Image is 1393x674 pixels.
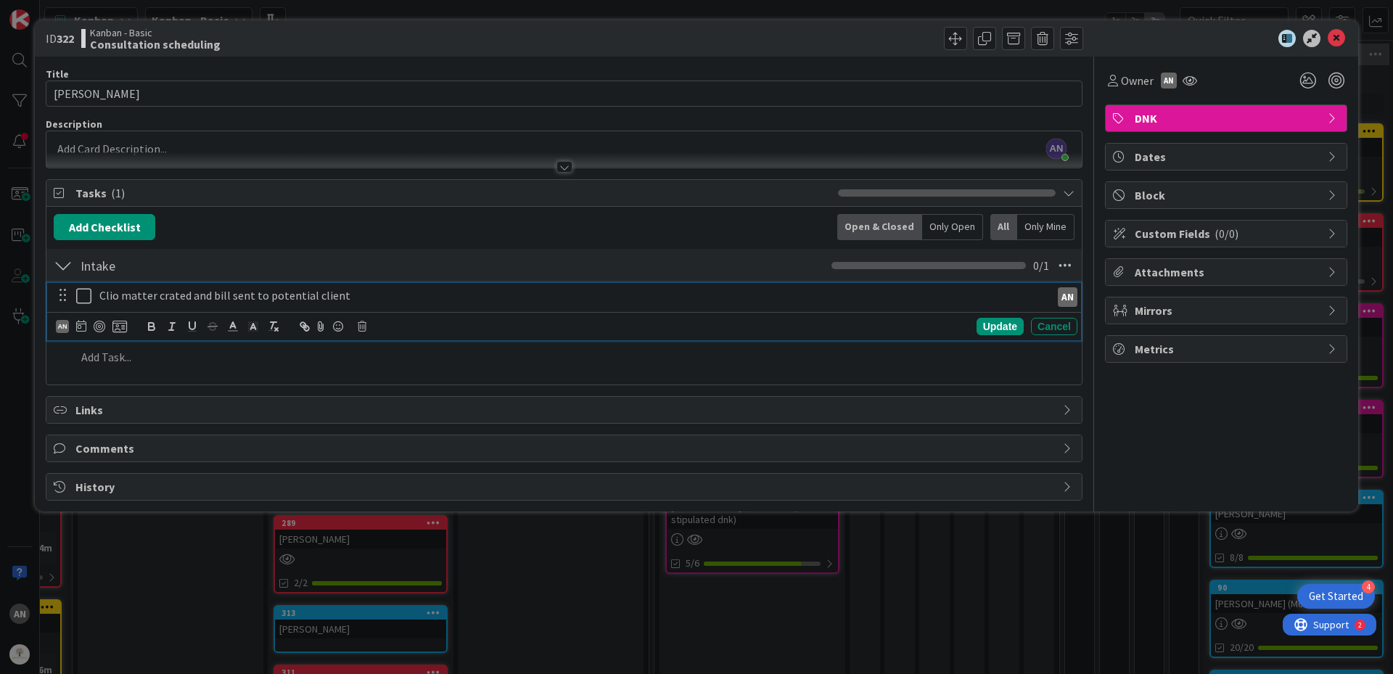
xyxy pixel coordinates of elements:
span: Support [30,2,66,20]
b: 322 [57,31,74,46]
span: ( 0/0 ) [1215,226,1238,241]
span: Mirrors [1135,302,1320,319]
span: Custom Fields [1135,225,1320,242]
span: Attachments [1135,263,1320,281]
span: AN [1046,139,1067,159]
span: Tasks [75,184,831,202]
span: ( 1 ) [111,186,125,200]
span: Owner [1121,72,1154,89]
b: Consultation scheduling [90,38,221,50]
button: Add Checklist [54,214,155,240]
div: Only Open [922,214,983,240]
div: Update [977,318,1024,335]
span: Comments [75,440,1056,457]
div: Open Get Started checklist, remaining modules: 4 [1297,584,1375,609]
div: 2 [75,6,79,17]
input: type card name here... [46,81,1082,107]
span: DNK [1135,110,1320,127]
label: Title [46,67,69,81]
div: Only Mine [1017,214,1074,240]
div: 4 [1362,580,1375,593]
span: Block [1135,186,1320,204]
input: Add Checklist... [75,252,402,279]
div: AN [56,320,69,333]
span: 0 / 1 [1033,257,1049,274]
div: AN [1161,73,1177,89]
span: ID [46,30,74,47]
span: Dates [1135,148,1320,165]
div: AN [1058,287,1077,307]
p: Clio matter crated and bill sent to potential client [99,287,1045,304]
div: Cancel [1031,318,1077,335]
span: Metrics [1135,340,1320,358]
span: History [75,478,1056,496]
div: All [990,214,1017,240]
div: Open & Closed [837,214,922,240]
span: Kanban - Basic [90,27,221,38]
span: Description [46,118,102,131]
span: Links [75,401,1056,419]
div: Get Started [1309,589,1363,604]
